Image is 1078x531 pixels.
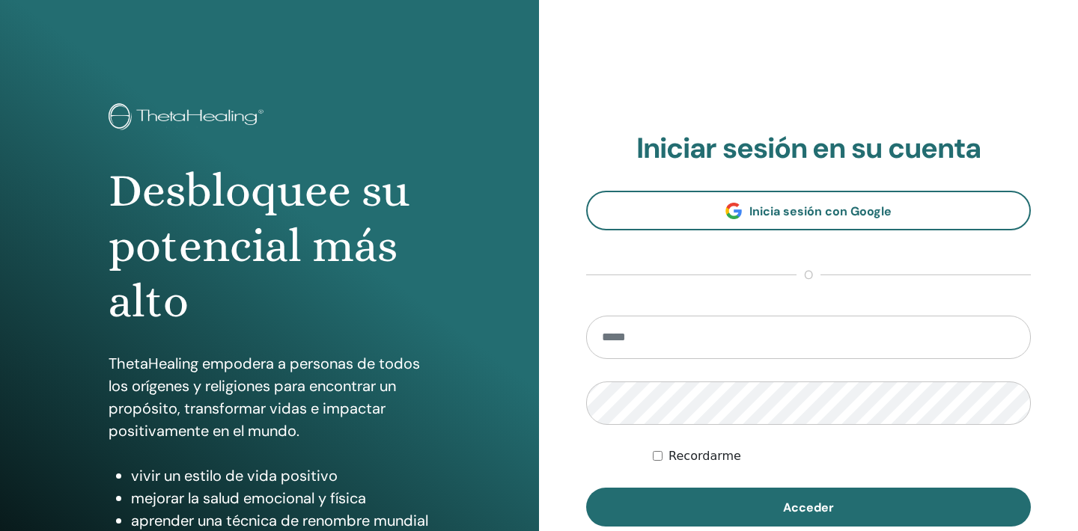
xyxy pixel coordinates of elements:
span: Inicia sesión con Google [749,203,892,219]
h2: Iniciar sesión en su cuenta [586,132,1031,166]
h1: Desbloquee su potencial más alto [109,163,430,330]
span: o [797,266,820,284]
li: vivir un estilo de vida positivo [131,464,430,487]
label: Recordarme [669,447,741,465]
p: ThetaHealing empodera a personas de todos los orígenes y religiones para encontrar un propósito, ... [109,352,430,442]
a: Inicia sesión con Google [586,191,1031,230]
button: Acceder [586,488,1031,527]
div: Mantenerme autenticado indefinidamente o hasta cerrar la sesión manualmente [653,447,1031,465]
span: Acceder [783,500,834,515]
li: mejorar la salud emocional y física [131,487,430,509]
